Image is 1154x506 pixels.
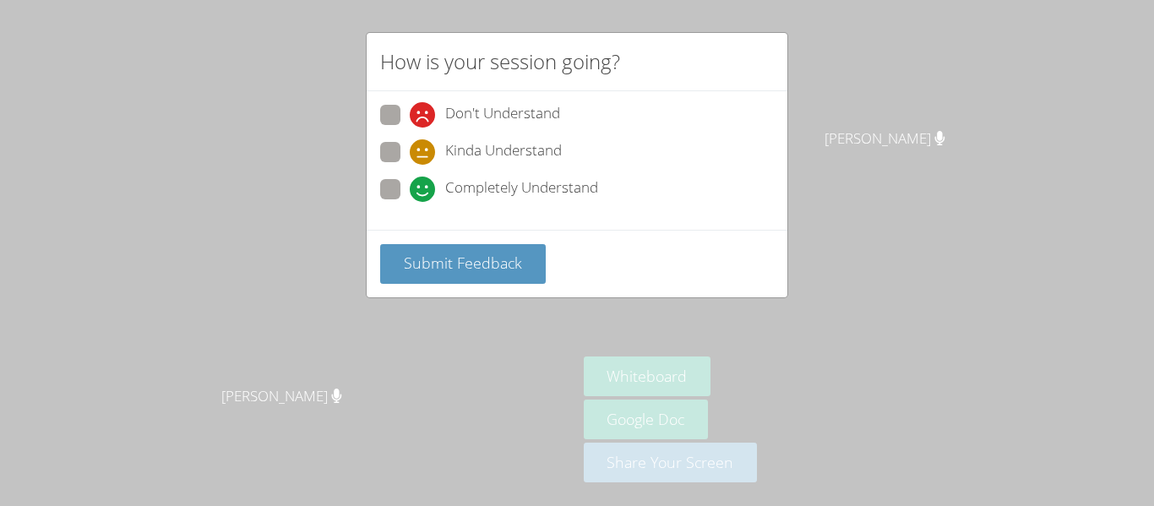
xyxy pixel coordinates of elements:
span: Kinda Understand [445,139,562,165]
h2: How is your session going? [380,46,620,77]
button: Submit Feedback [380,244,546,284]
span: Submit Feedback [404,253,522,273]
span: Don't Understand [445,102,560,128]
span: Completely Understand [445,177,598,202]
